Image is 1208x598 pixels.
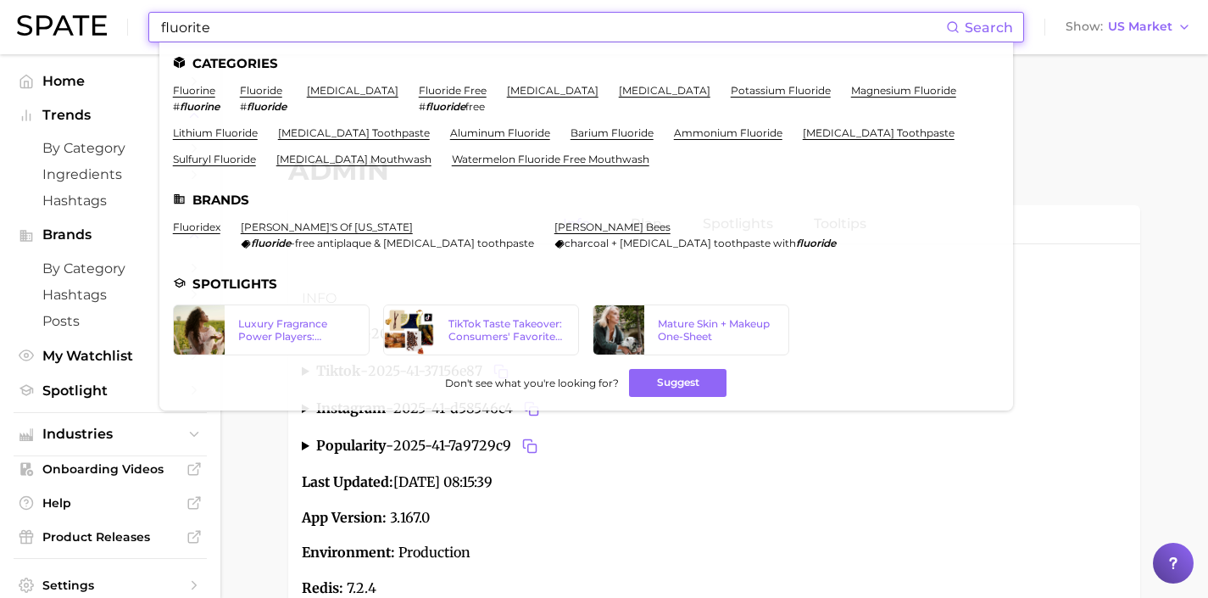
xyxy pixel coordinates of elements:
[42,461,178,477] span: Onboarding Videos
[42,427,178,442] span: Industries
[452,153,649,165] a: watermelon fluoride free mouthwash
[658,317,775,343] div: Mature Skin + Makeup One-Sheet
[731,84,831,97] a: potassium fluoride
[173,56,999,70] li: Categories
[14,377,207,404] a: Spotlight
[42,383,178,399] span: Spotlight
[302,472,1127,494] p: [DATE] 08:15:39
[42,108,178,123] span: Trends
[173,100,180,113] span: #
[42,287,178,303] span: Hashtags
[42,578,178,593] span: Settings
[14,308,207,334] a: Posts
[450,126,550,139] a: aluminum fluoride
[302,507,1127,529] p: 3.167.0
[173,305,370,355] a: Luxury Fragrance Power Players: Consumers’ Brand Favorites
[240,84,282,97] a: fluoride
[291,237,534,249] span: -free antiplaque & [MEDICAL_DATA] toothpaste
[241,221,413,233] a: [PERSON_NAME]'s of [US_STATE]
[173,193,999,207] li: Brands
[42,166,178,182] span: Ingredients
[554,221,671,233] a: [PERSON_NAME] bees
[14,282,207,308] a: Hashtags
[14,456,207,482] a: Onboarding Videos
[14,573,207,598] a: Settings
[14,490,207,516] a: Help
[238,317,355,343] div: Luxury Fragrance Power Players: Consumers’ Brand Favorites
[593,305,789,355] a: Mature Skin + Makeup One-Sheet
[419,84,487,97] a: fluoride free
[629,369,726,397] button: Suggest
[42,227,178,243] span: Brands
[1061,16,1195,38] button: ShowUS Market
[42,260,178,277] span: by Category
[247,100,287,113] em: fluoride
[674,126,782,139] a: ammonium fluoride
[965,20,1013,36] span: Search
[42,313,178,329] span: Posts
[276,153,431,165] a: [MEDICAL_DATA] mouthwash
[159,13,946,42] input: Search here for a brand, industry, or ingredient
[173,221,220,233] a: fluoridex
[14,255,207,282] a: by Category
[851,84,956,97] a: magnesium fluoride
[173,84,215,97] a: fluorine
[518,434,542,458] button: Copy 2025-41-7a9729c9 to clipboard
[445,377,619,389] span: Don't see what you're looking for?
[393,434,542,458] span: 2025-41-7a9729c9
[1066,22,1103,31] span: Show
[14,161,207,187] a: Ingredients
[180,100,220,113] em: fluorine
[302,509,387,526] strong: App Version:
[302,434,1127,458] summary: popularity-2025-41-7a9729c9Copy 2025-41-7a9729c9 to clipboard
[1108,22,1172,31] span: US Market
[14,422,207,447] button: Industries
[14,187,207,214] a: Hashtags
[42,193,178,209] span: Hashtags
[14,68,207,94] a: Home
[507,84,598,97] a: [MEDICAL_DATA]
[465,100,485,113] span: free
[173,153,256,165] a: sulfuryl fluoride
[302,542,1127,564] p: Production
[803,126,955,139] a: [MEDICAL_DATA] toothpaste
[42,73,178,89] span: Home
[14,103,207,128] button: Trends
[240,100,247,113] span: #
[386,437,393,454] span: -
[448,317,565,343] div: TikTok Taste Takeover: Consumers' Favorite Flavors
[42,348,178,364] span: My Watchlist
[419,100,426,113] span: #
[316,437,386,454] strong: popularity
[619,84,710,97] a: [MEDICAL_DATA]
[278,126,430,139] a: [MEDICAL_DATA] toothpaste
[42,495,178,511] span: Help
[17,15,107,36] img: SPATE
[571,126,654,139] a: barium fluoride
[251,237,291,249] em: fluoride
[383,305,580,355] a: TikTok Taste Takeover: Consumers' Favorite Flavors
[302,579,343,596] strong: Redis:
[14,343,207,369] a: My Watchlist
[14,135,207,161] a: by Category
[14,524,207,550] a: Product Releases
[173,277,999,291] li: Spotlights
[796,237,836,249] em: fluoride
[42,529,178,545] span: Product Releases
[426,100,465,113] em: fluoride
[302,544,395,561] strong: Environment:
[307,84,398,97] a: [MEDICAL_DATA]
[173,126,258,139] a: lithium fluoride
[42,140,178,156] span: by Category
[565,237,796,249] span: charcoal + [MEDICAL_DATA] toothpaste with
[302,473,393,490] strong: Last Updated:
[14,222,207,248] button: Brands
